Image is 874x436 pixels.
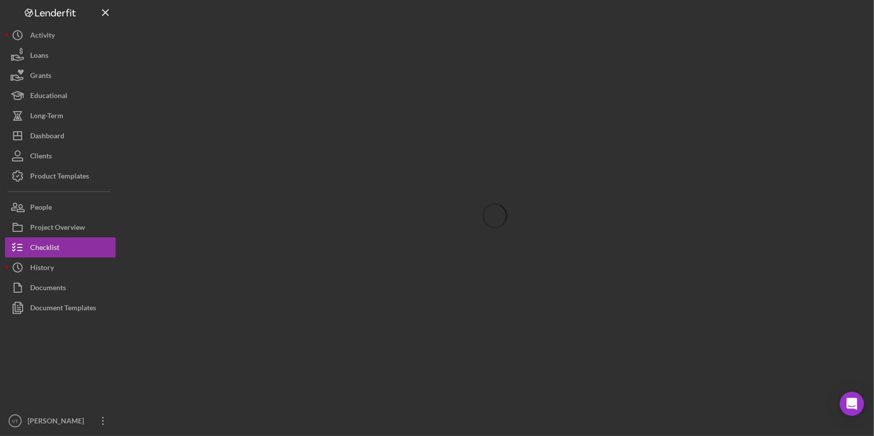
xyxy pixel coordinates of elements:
div: Activity [30,25,55,48]
div: Educational [30,85,67,108]
div: Product Templates [30,166,89,189]
button: Checklist [5,237,116,257]
div: Long-Term [30,106,63,128]
div: History [30,257,54,280]
div: Open Intercom Messenger [840,392,864,416]
button: Documents [5,278,116,298]
button: People [5,197,116,217]
div: Dashboard [30,126,64,148]
button: Project Overview [5,217,116,237]
div: Documents [30,278,66,300]
button: VT[PERSON_NAME] [5,411,116,431]
button: Grants [5,65,116,85]
button: Loans [5,45,116,65]
div: [PERSON_NAME] [25,411,91,433]
div: Grants [30,65,51,88]
div: Checklist [30,237,59,260]
div: Document Templates [30,298,96,320]
button: Long-Term [5,106,116,126]
button: Product Templates [5,166,116,186]
button: Document Templates [5,298,116,318]
button: History [5,257,116,278]
div: Loans [30,45,48,68]
button: Dashboard [5,126,116,146]
div: Clients [30,146,52,168]
div: Project Overview [30,217,85,240]
text: VT [12,418,18,424]
button: Activity [5,25,116,45]
div: People [30,197,52,220]
button: Clients [5,146,116,166]
button: Educational [5,85,116,106]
